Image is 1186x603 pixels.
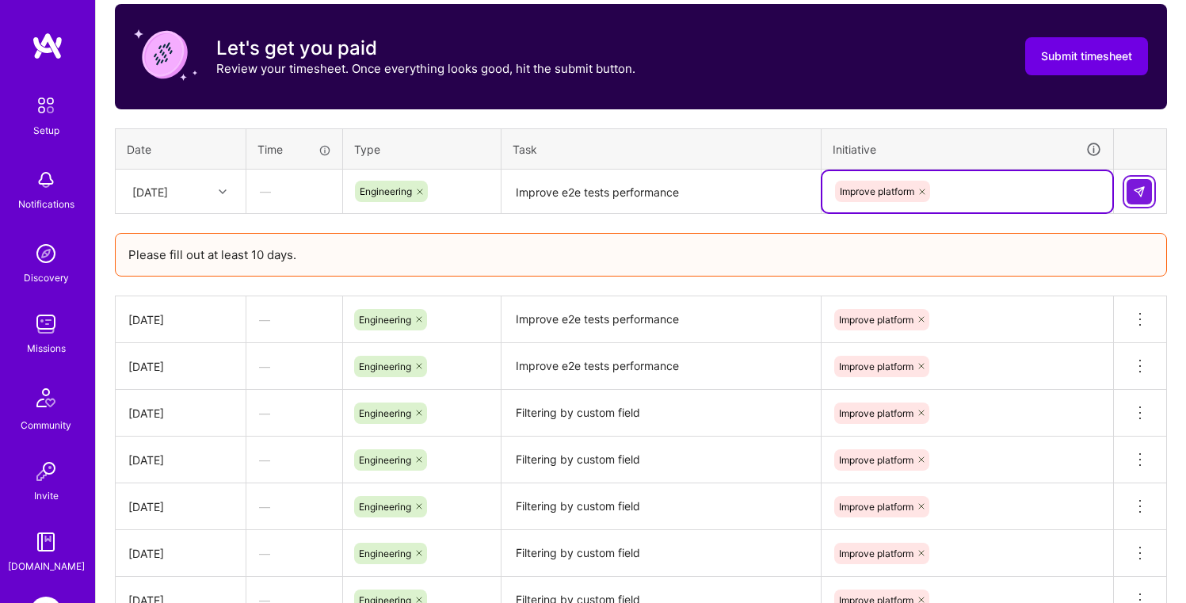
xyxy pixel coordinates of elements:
span: Engineering [359,407,411,419]
textarea: Improve e2e tests performance [503,298,819,342]
span: Improve platform [839,407,913,419]
span: Improve platform [839,501,913,513]
div: [DOMAIN_NAME] [8,558,85,574]
div: [DATE] [128,545,233,562]
div: [DATE] [128,358,233,375]
div: Notifications [18,196,74,212]
div: [DATE] [128,498,233,515]
th: Date [116,128,246,170]
div: Setup [33,122,59,139]
div: [DATE] [128,311,233,328]
span: Improve platform [839,314,913,326]
span: Improve platform [839,361,913,372]
span: Improve platform [839,548,913,559]
img: Invite [30,456,62,487]
th: Task [501,128,822,170]
div: null [1127,179,1154,204]
img: coin [134,23,197,86]
img: bell [30,164,62,196]
h3: Let's get you paid [216,36,635,60]
img: logo [32,32,63,60]
span: Improve platform [840,185,914,197]
button: Submit timesheet [1025,37,1148,75]
div: Community [21,417,71,433]
div: — [246,299,342,341]
textarea: Filtering by custom field [503,391,819,435]
span: Improve platform [839,454,913,466]
span: Engineering [359,314,411,326]
img: Submit [1133,185,1146,198]
div: Invite [34,487,59,504]
th: Type [343,128,501,170]
img: teamwork [30,308,62,340]
i: icon Chevron [219,188,227,196]
div: — [246,486,342,528]
textarea: Improve e2e tests performance [503,171,819,213]
div: — [246,439,342,481]
div: — [247,170,341,212]
div: Initiative [833,140,1102,158]
img: guide book [30,526,62,558]
textarea: Filtering by custom field [503,532,819,575]
div: Time [257,141,331,158]
img: Community [27,379,65,417]
textarea: Filtering by custom field [503,438,819,482]
div: — [246,392,342,434]
span: Engineering [359,361,411,372]
span: Engineering [359,548,411,559]
div: — [246,345,342,387]
img: discovery [30,238,62,269]
div: Discovery [24,269,69,286]
p: Review your timesheet. Once everything looks good, hit the submit button. [216,60,635,77]
div: Missions [27,340,66,357]
div: Please fill out at least 10 days. [115,233,1167,277]
span: Submit timesheet [1041,48,1132,64]
div: [DATE] [128,405,233,422]
textarea: Filtering by custom field [503,485,819,529]
div: — [246,532,342,574]
span: Engineering [360,185,412,197]
div: [DATE] [132,183,168,200]
textarea: Improve e2e tests performance [503,345,819,388]
img: setup [29,89,63,122]
span: Engineering [359,454,411,466]
div: [DATE] [128,452,233,468]
span: Engineering [359,501,411,513]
